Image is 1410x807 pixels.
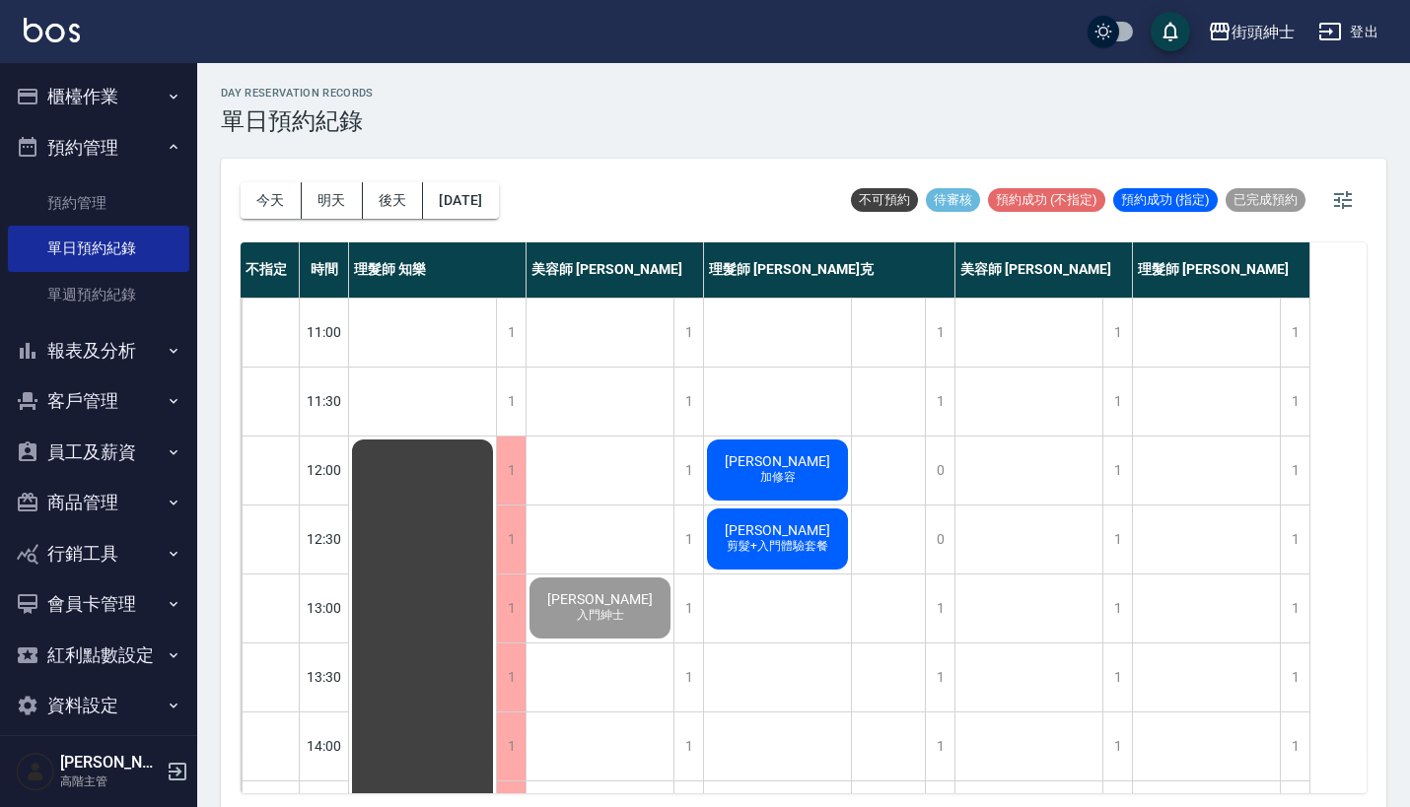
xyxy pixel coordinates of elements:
[1280,643,1309,711] div: 1
[756,469,800,486] span: 加修容
[721,453,834,469] span: [PERSON_NAME]
[1113,191,1218,209] span: 預約成功 (指定)
[496,643,526,711] div: 1
[1102,643,1132,711] div: 1
[300,642,349,711] div: 13:30
[300,711,349,780] div: 14:00
[300,436,349,504] div: 12:00
[24,18,80,42] img: Logo
[1200,12,1303,52] button: 街頭紳士
[1133,242,1310,298] div: 理髮師 [PERSON_NAME]
[8,477,189,528] button: 商品管理
[925,437,954,504] div: 0
[8,71,189,122] button: 櫃檯作業
[851,191,918,209] span: 不可預約
[673,643,703,711] div: 1
[955,242,1133,298] div: 美容師 [PERSON_NAME]
[925,299,954,367] div: 1
[543,591,657,607] span: [PERSON_NAME]
[1280,505,1309,573] div: 1
[926,191,980,209] span: 待審核
[1102,574,1132,642] div: 1
[8,630,189,681] button: 紅利點數設定
[573,607,628,624] span: 入門紳士
[1226,191,1305,209] span: 已完成預約
[300,573,349,642] div: 13:00
[496,574,526,642] div: 1
[496,299,526,367] div: 1
[1280,368,1309,436] div: 1
[673,574,703,642] div: 1
[300,242,349,298] div: 時間
[300,367,349,436] div: 11:30
[925,505,954,573] div: 0
[1102,505,1132,573] div: 1
[988,191,1105,209] span: 預約成功 (不指定)
[8,427,189,478] button: 員工及薪資
[527,242,704,298] div: 美容師 [PERSON_NAME]
[60,773,161,790] p: 高階主管
[8,122,189,173] button: 預約管理
[673,437,703,504] div: 1
[1232,20,1295,44] div: 街頭紳士
[221,87,374,100] h2: day Reservation records
[8,680,189,731] button: 資料設定
[221,107,374,135] h3: 單日預約紀錄
[704,242,955,298] div: 理髮師 [PERSON_NAME]克
[1102,712,1132,780] div: 1
[496,437,526,504] div: 1
[8,578,189,630] button: 會員卡管理
[673,712,703,780] div: 1
[673,505,703,573] div: 1
[349,242,527,298] div: 理髮師 知樂
[925,643,954,711] div: 1
[1310,14,1386,50] button: 登出
[925,574,954,642] div: 1
[363,182,424,219] button: 後天
[8,325,189,376] button: 報表及分析
[673,299,703,367] div: 1
[241,242,300,298] div: 不指定
[1280,437,1309,504] div: 1
[16,752,55,791] img: Person
[1280,299,1309,367] div: 1
[496,368,526,436] div: 1
[8,528,189,579] button: 行銷工具
[721,522,834,538] span: [PERSON_NAME]
[300,504,349,573] div: 12:30
[1280,712,1309,780] div: 1
[241,182,302,219] button: 今天
[496,505,526,573] div: 1
[300,298,349,367] div: 11:00
[1102,368,1132,436] div: 1
[8,180,189,226] a: 預約管理
[423,182,498,219] button: [DATE]
[1280,574,1309,642] div: 1
[60,753,161,773] h5: [PERSON_NAME]
[925,712,954,780] div: 1
[1151,12,1190,51] button: save
[302,182,363,219] button: 明天
[925,368,954,436] div: 1
[8,226,189,271] a: 單日預約紀錄
[1102,299,1132,367] div: 1
[673,368,703,436] div: 1
[8,375,189,427] button: 客戶管理
[496,712,526,780] div: 1
[1102,437,1132,504] div: 1
[723,538,832,555] span: 剪髮+入門體驗套餐
[8,272,189,317] a: 單週預約紀錄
